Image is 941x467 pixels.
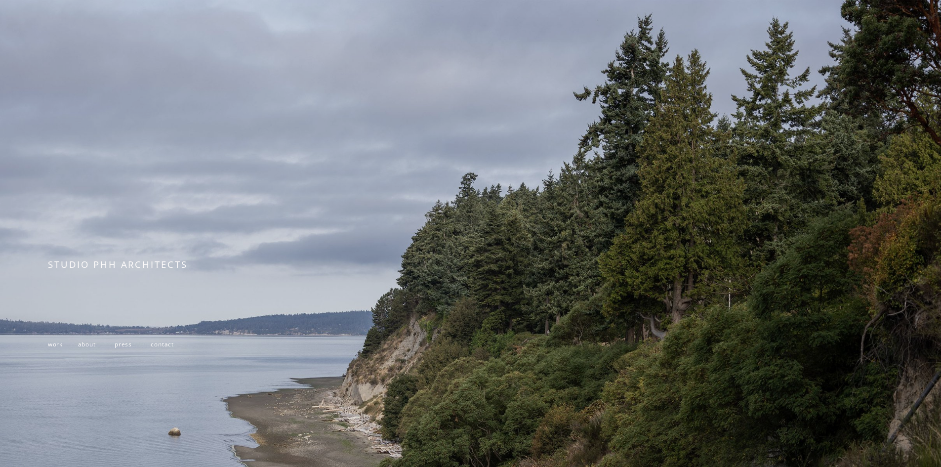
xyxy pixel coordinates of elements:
a: press [115,340,132,348]
a: about [78,340,96,348]
a: contact [151,340,174,348]
span: STUDIO PHH ARCHITECTS [48,258,188,270]
a: work [48,340,63,348]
